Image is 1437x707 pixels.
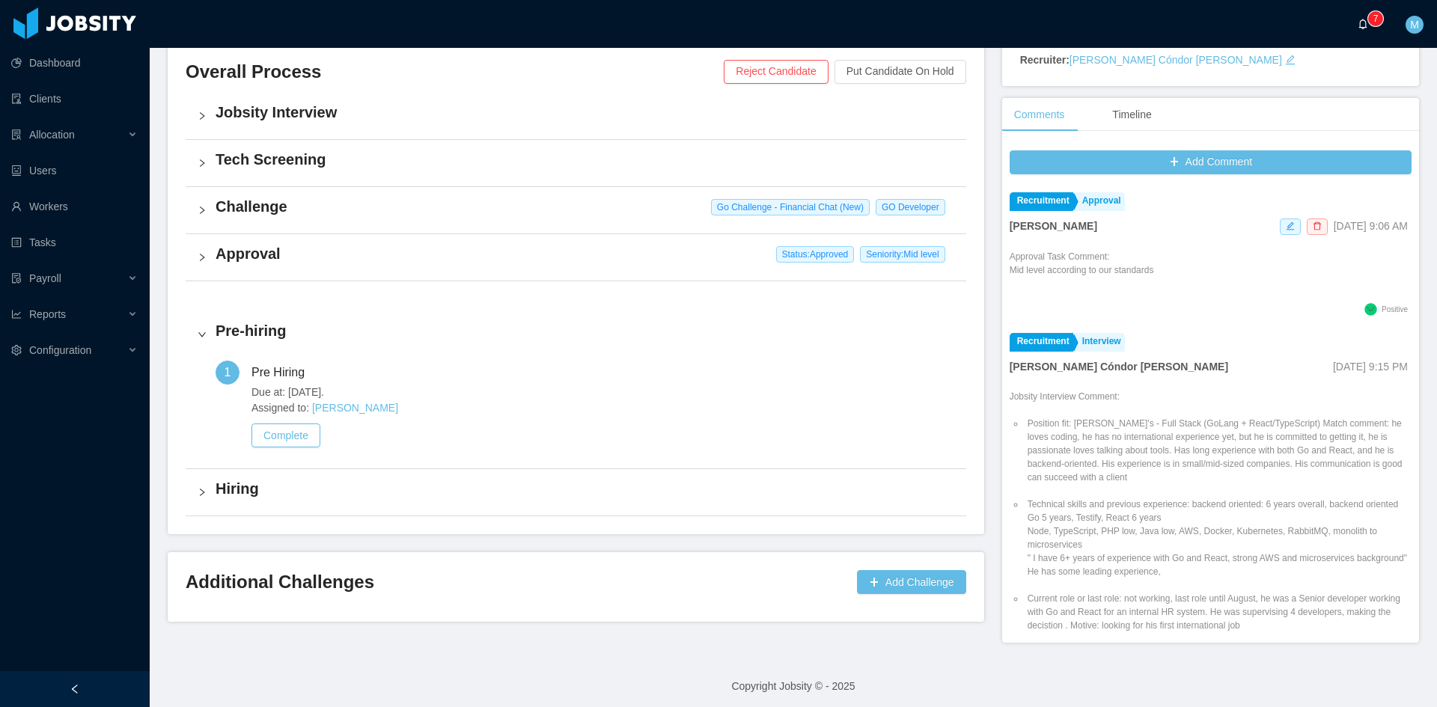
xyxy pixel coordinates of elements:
i: icon: right [198,111,207,120]
i: icon: line-chart [11,309,22,319]
span: Seniority: Mid level [860,246,945,263]
p: Mid level according to our standards [1010,263,1154,277]
button: Reject Candidate [724,60,828,84]
div: icon: rightApproval [186,234,966,281]
i: icon: right [198,159,207,168]
a: Recruitment [1010,192,1073,211]
strong: [PERSON_NAME] Cóndor [PERSON_NAME] [1010,361,1228,373]
div: icon: rightTech Screening [186,140,966,186]
a: icon: userWorkers [11,192,138,221]
span: Assigned to: [251,400,954,416]
span: Positive [1382,305,1408,313]
a: icon: pie-chartDashboard [11,48,138,78]
li: Current role or last role: not working, last role until August, he was a Senior developer working... [1025,592,1412,632]
h4: Jobsity Interview [216,102,954,123]
li: Position fit: [PERSON_NAME]'s - Full Stack (GoLang + React/TypeScript) Match comment: he loves co... [1025,417,1412,484]
span: Configuration [29,344,91,356]
i: icon: right [198,488,207,497]
i: icon: file-protect [11,273,22,284]
button: Put Candidate On Hold [835,60,966,84]
a: Complete [251,429,320,441]
i: icon: bell [1358,19,1368,29]
div: Pre Hiring [251,361,317,385]
i: icon: setting [11,345,22,355]
a: icon: auditClients [11,84,138,114]
a: icon: profileTasks [11,227,138,257]
strong: Recruiter: [1020,54,1070,66]
strong: [PERSON_NAME] [1010,220,1097,232]
button: Complete [251,423,320,447]
h3: Additional Challenges [186,570,851,594]
span: Reports [29,308,66,320]
span: Due at: [DATE]. [251,385,954,400]
a: icon: robotUsers [11,156,138,186]
i: icon: right [198,330,207,339]
h4: Approval [216,243,954,264]
span: Status: Approved [776,246,855,263]
span: Allocation [29,129,75,141]
h3: Overall Process [186,60,724,84]
i: icon: edit [1286,221,1295,230]
span: [DATE] 9:06 AM [1334,220,1408,232]
span: Payroll [29,272,61,284]
div: icon: rightJobsity Interview [186,93,966,139]
a: Interview [1075,333,1125,352]
h4: Pre-hiring [216,320,954,341]
span: M [1410,16,1419,34]
h4: Challenge [216,196,954,217]
li: Technical skills and previous experience: backend oriented: 6 years overall, backend oriented Go ... [1025,498,1412,578]
span: [DATE] 9:15 PM [1333,361,1408,373]
h4: Hiring [216,478,954,499]
div: icon: rightPre-hiring [186,311,966,358]
div: icon: rightHiring [186,469,966,515]
div: Approval Task Comment: [1010,250,1154,299]
a: Approval [1075,192,1125,211]
div: Timeline [1100,98,1163,132]
i: icon: delete [1313,221,1322,230]
h4: Tech Screening [216,149,954,170]
span: 1 [225,366,231,379]
div: Comments [1002,98,1077,132]
i: icon: edit [1285,55,1296,65]
sup: 7 [1368,11,1383,26]
div: icon: rightChallenge [186,187,966,233]
i: icon: solution [11,129,22,140]
i: icon: right [198,253,207,262]
span: Go Challenge - Financial Chat (New) [711,199,870,215]
button: icon: plusAdd Challenge [857,570,966,594]
i: icon: right [198,206,207,215]
a: [PERSON_NAME] [312,402,398,414]
a: Recruitment [1010,333,1073,352]
span: GO Developer [876,199,945,215]
a: [PERSON_NAME] Cóndor [PERSON_NAME] [1070,54,1282,66]
button: icon: plusAdd Comment [1010,150,1412,174]
p: 7 [1373,11,1379,26]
